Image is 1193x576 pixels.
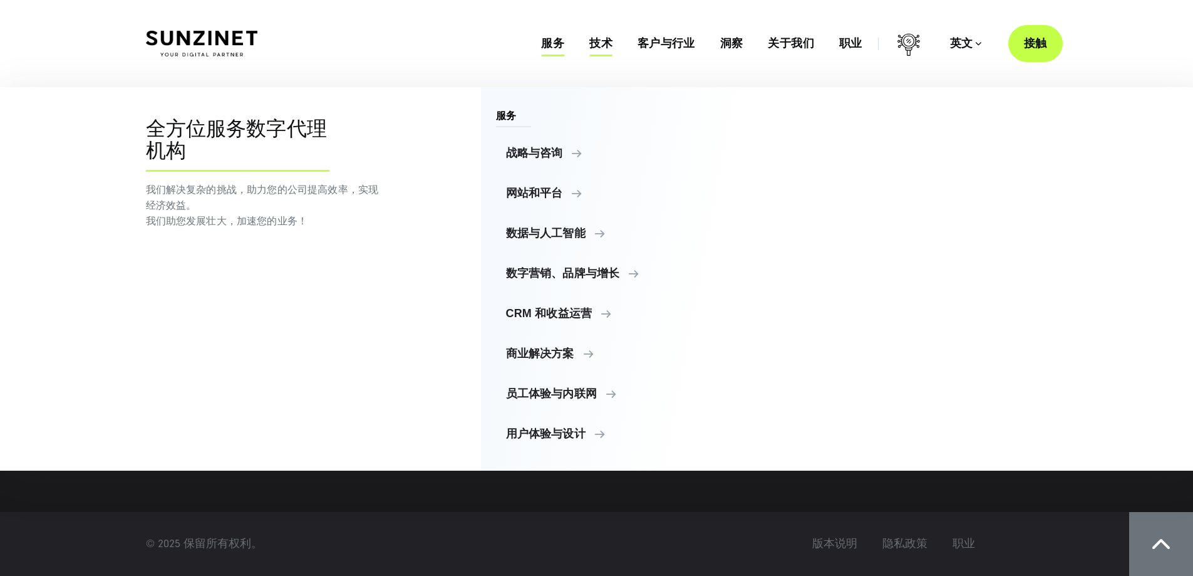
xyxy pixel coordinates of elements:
[506,267,620,280] font: 数字营销、品牌与增长
[506,387,597,400] font: 员工体验与内联网
[812,537,857,550] font: 版本说明
[638,38,695,50] a: 客户与行业
[589,37,612,50] font: 技术
[589,38,612,50] a: 技术
[506,147,563,159] font: 战略与咨询
[953,537,975,550] font: 职业
[496,218,765,248] a: 数据与人工智能
[496,298,765,328] a: CRM 和收益运营
[720,37,743,50] font: 洞察
[950,37,973,50] font: 英文
[146,184,379,211] font: 我们解决复杂的挑战，助力您的公司提高效率，实现经济效益。
[496,338,765,369] a: 商业解决方案
[146,216,308,227] font: 我们助您发展壮大，加速您的业务！
[839,38,862,50] a: 职业
[506,307,592,320] font: CRM 和收益运营
[541,37,564,50] font: 服务
[496,379,765,409] a: 员工体验与内联网
[146,537,262,550] font: © 2025 保留所有权利。
[638,37,695,50] font: 客户与行业
[496,419,765,449] a: 用户体验与设计
[506,187,563,199] font: 网站和平台
[506,347,574,360] font: 商业解决方案
[496,258,765,288] a: 数字营销、品牌与增长
[1008,25,1063,62] a: 接触
[506,227,586,239] font: 数据与人工智能
[506,427,586,440] font: 用户体验与设计
[839,37,862,50] font: 职业
[541,38,564,50] a: 服务
[496,110,517,122] font: 服务
[768,38,813,50] a: 关于我们
[146,31,257,57] img: SUNZINET 全方位服务数字代理
[720,38,743,50] a: 洞察
[496,138,765,168] a: 战略与咨询
[496,178,765,208] a: 网站和平台
[882,537,927,550] font: 隐私政策
[146,118,327,162] font: 全方位服务数字代理机构
[1024,37,1047,50] font: 接触
[768,37,813,50] font: 关于我们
